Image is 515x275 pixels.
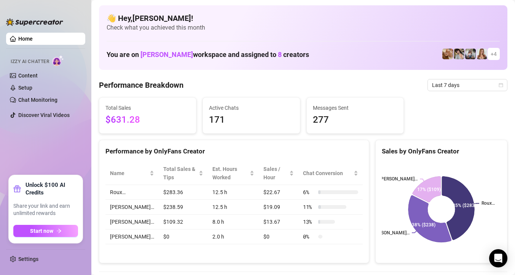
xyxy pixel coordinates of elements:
[26,181,78,196] strong: Unlock $100 AI Credits
[107,24,500,32] span: Check what you achieved this month
[159,200,208,215] td: $238.59
[107,51,309,59] h1: You are on workspace and assigned to creators
[209,104,293,112] span: Active Chats
[105,162,159,185] th: Name
[159,215,208,229] td: $109.32
[259,200,298,215] td: $19.09
[105,113,190,127] span: $631.28
[18,256,38,262] a: Settings
[499,83,503,87] span: calendar
[99,80,183,90] h4: Performance Breakdown
[208,229,259,244] td: 2.0 h
[278,51,282,58] span: 8
[263,165,288,182] span: Sales / Hour
[442,49,453,59] img: Roux️‍
[454,49,464,59] img: Raven
[18,97,57,103] a: Chat Monitoring
[13,225,78,237] button: Start nowarrow-right
[298,162,363,185] th: Chat Conversion
[303,188,315,196] span: 6 %
[159,185,208,200] td: $283.36
[212,165,248,182] div: Est. Hours Worked
[209,113,293,127] span: 171
[313,104,397,112] span: Messages Sent
[18,36,33,42] a: Home
[379,176,418,182] text: [PERSON_NAME]…
[52,55,64,66] img: AI Chatter
[208,200,259,215] td: 12.5 h
[105,146,363,156] div: Performance by OnlyFans Creator
[13,185,21,193] span: gift
[432,79,503,91] span: Last 7 days
[56,228,62,234] span: arrow-right
[482,201,495,206] text: Roux️‍…
[259,229,298,244] td: $0
[105,215,159,229] td: [PERSON_NAME]…
[208,215,259,229] td: 8.0 h
[259,185,298,200] td: $22.67
[13,202,78,217] span: Share your link and earn unlimited rewards
[159,162,208,185] th: Total Sales & Tips
[382,146,501,156] div: Sales by OnlyFans Creator
[313,113,397,127] span: 277
[11,58,49,65] span: Izzy AI Chatter
[208,185,259,200] td: 12.5 h
[107,13,500,24] h4: 👋 Hey, [PERSON_NAME] !
[259,162,298,185] th: Sales / Hour
[18,73,38,79] a: Content
[18,112,70,118] a: Discover Viral Videos
[140,51,193,58] span: [PERSON_NAME]
[372,230,410,235] text: [PERSON_NAME]…
[303,203,315,211] span: 11 %
[30,228,53,234] span: Start now
[303,218,315,226] span: 13 %
[489,249,507,267] div: Open Intercom Messenger
[105,104,190,112] span: Total Sales
[105,229,159,244] td: [PERSON_NAME]…
[105,185,159,200] td: Roux️‍…
[303,232,315,241] span: 0 %
[465,49,476,59] img: ANDREA
[159,229,208,244] td: $0
[477,49,487,59] img: Roux
[303,169,352,177] span: Chat Conversion
[105,200,159,215] td: [PERSON_NAME]…
[491,50,497,58] span: + 4
[259,215,298,229] td: $13.67
[6,18,63,26] img: logo-BBDzfeDw.svg
[18,85,32,91] a: Setup
[163,165,197,182] span: Total Sales & Tips
[110,169,148,177] span: Name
